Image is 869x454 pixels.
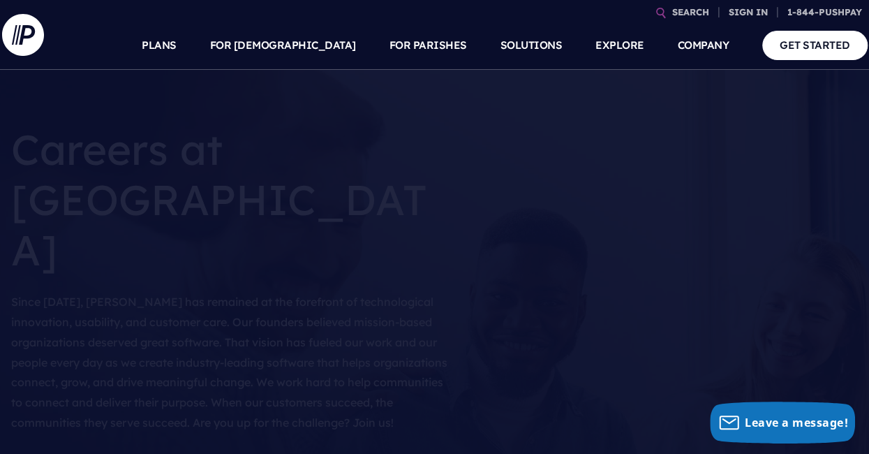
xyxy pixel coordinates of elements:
a: FOR [DEMOGRAPHIC_DATA] [210,21,356,70]
a: EXPLORE [595,21,644,70]
button: Leave a message! [710,402,855,444]
span: Leave a message! [745,415,848,430]
a: COMPANY [678,21,729,70]
a: PLANS [142,21,177,70]
a: FOR PARISHES [389,21,467,70]
a: GET STARTED [762,31,868,59]
a: SOLUTIONS [500,21,563,70]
